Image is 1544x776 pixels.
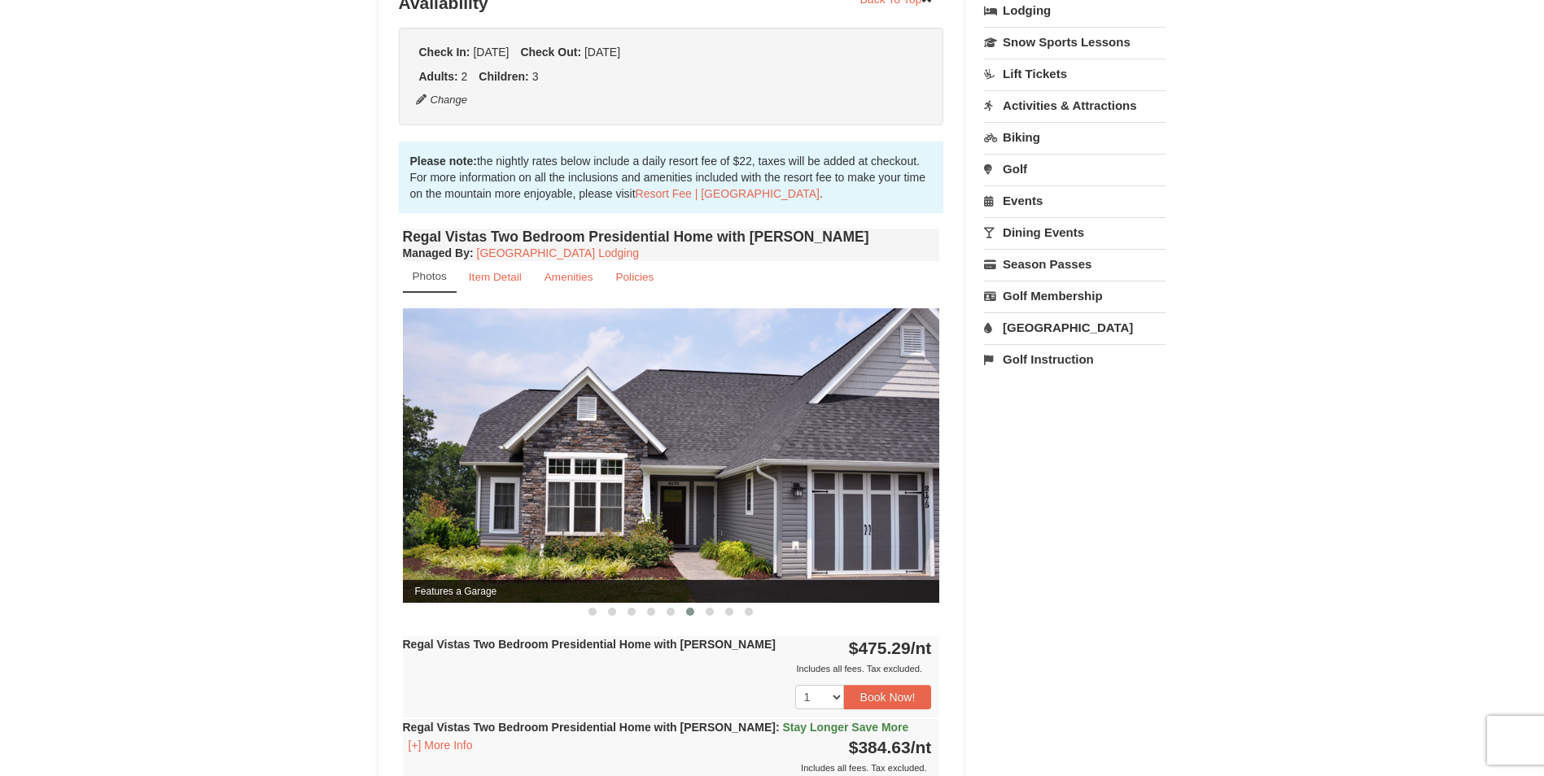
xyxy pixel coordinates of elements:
[415,91,469,109] button: Change
[403,760,932,776] div: Includes all fees. Tax excluded.
[410,155,477,168] strong: Please note:
[473,46,509,59] span: [DATE]
[911,738,932,756] span: /nt
[419,46,470,59] strong: Check In:
[545,271,593,283] small: Amenities
[413,270,447,282] small: Photos
[584,46,620,59] span: [DATE]
[403,736,479,754] button: [+] More Info
[477,246,639,259] a: [GEOGRAPHIC_DATA] Lodging
[984,122,1166,152] a: Biking
[984,249,1166,279] a: Season Passes
[849,639,932,657] strong: $475.29
[984,59,1166,89] a: Lift Tickets
[419,70,458,83] strong: Adults:
[479,70,528,83] strong: Children:
[849,738,911,756] span: $384.63
[783,721,909,734] span: Stay Longer Save More
[534,261,604,293] a: Amenities
[984,312,1166,342] a: [GEOGRAPHIC_DATA]
[403,638,776,651] strong: Regal Vistas Two Bedroom Presidential Home with [PERSON_NAME]
[984,154,1166,184] a: Golf
[984,185,1166,216] a: Events
[615,271,654,283] small: Policies
[403,660,932,677] div: Includes all fees. Tax excluded.
[984,281,1166,311] a: Golf Membership
[844,685,932,709] button: Book Now!
[469,271,522,283] small: Item Detail
[403,580,940,603] span: Features a Garage
[532,70,539,83] span: 3
[403,246,470,259] span: Managed By
[911,639,932,657] span: /nt
[520,46,581,59] strong: Check Out:
[461,70,468,83] span: 2
[458,261,532,293] a: Item Detail
[403,261,457,293] a: Photos
[403,229,940,245] h4: Regal Vistas Two Bedroom Presidential Home with [PERSON_NAME]
[399,142,944,213] div: the nightly rates below include a daily resort fee of $22, taxes will be added at checkout. For m...
[984,344,1166,374] a: Golf Instruction
[403,308,940,602] img: Features a Garage
[636,187,820,200] a: Resort Fee | [GEOGRAPHIC_DATA]
[984,27,1166,57] a: Snow Sports Lessons
[403,721,909,734] strong: Regal Vistas Two Bedroom Presidential Home with [PERSON_NAME]
[605,261,664,293] a: Policies
[984,217,1166,247] a: Dining Events
[776,721,780,734] span: :
[403,246,474,259] strong: :
[984,90,1166,120] a: Activities & Attractions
